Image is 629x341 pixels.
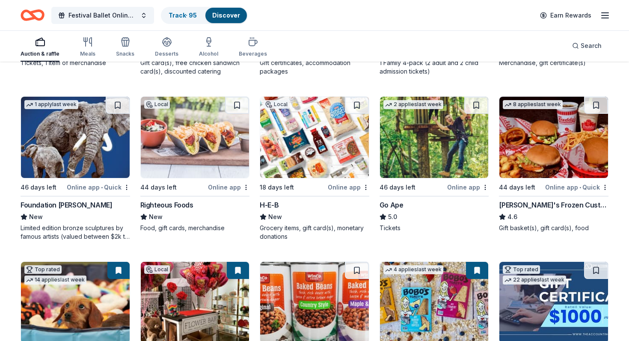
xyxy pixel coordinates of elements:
[535,8,596,23] a: Earn Rewards
[21,59,130,67] div: Tickets, 1 item of merchandise
[499,97,608,178] img: Image for Freddy's Frozen Custard & Steakburgers
[507,212,517,222] span: 4.6
[140,59,250,76] div: Gift card(s), free chicken sandwich card(s), discounted catering
[21,33,59,62] button: Auction & raffle
[21,97,130,178] img: Image for Foundation Michelangelo
[503,276,566,285] div: 22 applies last week
[24,100,78,109] div: 1 apply last week
[239,50,267,57] div: Beverages
[383,265,443,274] div: 4 applies last week
[24,265,62,274] div: Top rated
[116,33,134,62] button: Snacks
[208,182,249,193] div: Online app
[21,182,56,193] div: 46 days left
[328,182,369,193] div: Online app
[199,50,218,57] div: Alcohol
[499,200,608,210] div: [PERSON_NAME]'s Frozen Custard & Steakburgers
[21,5,45,25] a: Home
[503,265,540,274] div: Top rated
[260,224,369,241] div: Grocery items, gift card(s), monetary donations
[80,50,95,57] div: Meals
[380,59,489,76] div: 1 Family 4-pack (2 adult and 2 child admission tickets)
[260,200,279,210] div: H-E-B
[21,50,59,57] div: Auction & raffle
[260,59,369,76] div: Gift certificates, accommodation packages
[141,97,249,178] img: Image for Righteous Foods
[80,33,95,62] button: Meals
[380,200,404,210] div: Go Ape
[380,224,489,232] div: Tickets
[140,96,250,232] a: Image for Righteous FoodsLocal44 days leftOnline appRighteous FoodsNewFood, gift cards, merchandise
[499,224,608,232] div: Gift basket(s), gift card(s), food
[565,37,608,54] button: Search
[499,96,608,232] a: Image for Freddy's Frozen Custard & Steakburgers8 applieslast week44 days leftOnline app•Quick[PE...
[155,33,178,62] button: Desserts
[21,96,130,241] a: Image for Foundation Michelangelo1 applylast week46 days leftOnline app•QuickFoundation [PERSON_N...
[579,184,581,191] span: •
[212,12,240,19] a: Discover
[144,100,170,109] div: Local
[68,10,137,21] span: Festival Ballet Online Auction
[380,97,489,178] img: Image for Go Ape
[24,276,86,285] div: 14 applies last week
[161,7,248,24] button: Track· 95Discover
[29,212,43,222] span: New
[447,182,489,193] div: Online app
[503,100,563,109] div: 8 applies last week
[380,96,489,232] a: Image for Go Ape2 applieslast week46 days leftOnline appGo Ape5.0Tickets
[383,100,443,109] div: 2 applies last week
[144,265,170,274] div: Local
[101,184,103,191] span: •
[155,50,178,57] div: Desserts
[499,59,608,67] div: Merchandise, gift certificate(s)
[149,212,163,222] span: New
[499,182,535,193] div: 44 days left
[380,182,415,193] div: 46 days left
[140,200,193,210] div: Righteous Foods
[264,100,289,109] div: Local
[116,50,134,57] div: Snacks
[388,212,397,222] span: 5.0
[169,12,197,19] a: Track· 95
[260,97,369,178] img: Image for H-E-B
[260,182,294,193] div: 18 days left
[260,96,369,241] a: Image for H-E-BLocal18 days leftOnline appH-E-BNewGrocery items, gift card(s), monetary donations
[67,182,130,193] div: Online app Quick
[545,182,608,193] div: Online app Quick
[21,224,130,241] div: Limited edition bronze sculptures by famous artists (valued between $2k to $7k; proceeds will spl...
[21,200,112,210] div: Foundation [PERSON_NAME]
[51,7,154,24] button: Festival Ballet Online Auction
[268,212,282,222] span: New
[140,224,250,232] div: Food, gift cards, merchandise
[581,41,602,51] span: Search
[199,33,218,62] button: Alcohol
[239,33,267,62] button: Beverages
[140,182,177,193] div: 44 days left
